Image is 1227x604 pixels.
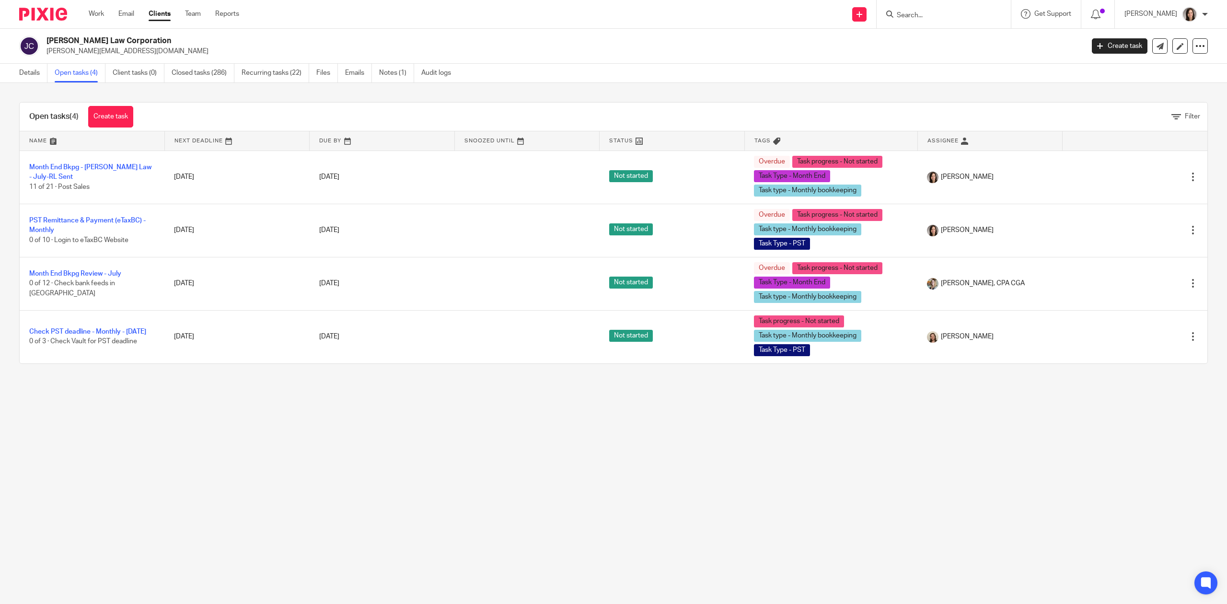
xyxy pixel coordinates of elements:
[421,64,458,82] a: Audit logs
[609,223,653,235] span: Not started
[754,170,830,182] span: Task Type - Month End
[319,333,339,340] span: [DATE]
[29,112,79,122] h1: Open tasks
[941,225,994,235] span: [PERSON_NAME]
[242,64,309,82] a: Recurring tasks (22)
[609,170,653,182] span: Not started
[792,209,882,221] span: Task progress - Not started
[345,64,372,82] a: Emails
[1182,7,1197,22] img: Danielle%20photo.jpg
[754,209,790,221] span: Overdue
[1185,113,1200,120] span: Filter
[164,204,309,257] td: [DATE]
[927,172,938,183] img: Danielle%20photo.jpg
[754,262,790,274] span: Overdue
[319,280,339,287] span: [DATE]
[754,156,790,168] span: Overdue
[1092,38,1147,54] a: Create task
[19,36,39,56] img: svg%3E
[754,185,861,197] span: Task type - Monthly bookkeeping
[609,277,653,289] span: Not started
[172,64,234,82] a: Closed tasks (286)
[941,332,994,341] span: [PERSON_NAME]
[19,8,67,21] img: Pixie
[29,237,128,244] span: 0 of 10 · Login to eTaxBC Website
[89,9,104,19] a: Work
[29,217,146,233] a: PST Remittance & Payment (eTaxBC) - Monthly
[29,328,146,335] a: Check PST deadline - Monthly - [DATE]
[941,279,1025,288] span: [PERSON_NAME], CPA CGA
[164,310,309,363] td: [DATE]
[379,64,414,82] a: Notes (1)
[29,338,137,345] span: 0 of 3 · Check Vault for PST deadline
[164,257,309,310] td: [DATE]
[792,262,882,274] span: Task progress - Not started
[55,64,105,82] a: Open tasks (4)
[1034,11,1071,17] span: Get Support
[941,172,994,182] span: [PERSON_NAME]
[149,9,171,19] a: Clients
[164,151,309,204] td: [DATE]
[609,330,653,342] span: Not started
[29,280,115,297] span: 0 of 12 · Check bank feeds in [GEOGRAPHIC_DATA]
[792,156,882,168] span: Task progress - Not started
[29,164,151,180] a: Month End Bkpg - [PERSON_NAME] Law - July-RL Sent
[927,225,938,236] img: Danielle%20photo.jpg
[754,344,810,356] span: Task Type - PST
[88,106,133,128] a: Create task
[316,64,338,82] a: Files
[185,9,201,19] a: Team
[927,331,938,343] img: Morgan.JPG
[754,138,771,143] span: Tags
[113,64,164,82] a: Client tasks (0)
[29,270,121,277] a: Month End Bkpg Review - July
[29,184,90,190] span: 11 of 21 · Post Sales
[754,330,861,342] span: Task type - Monthly bookkeeping
[754,223,861,235] span: Task type - Monthly bookkeeping
[319,227,339,233] span: [DATE]
[118,9,134,19] a: Email
[69,113,79,120] span: (4)
[927,278,938,290] img: Chrissy%20McGale%20Bio%20Pic%201.jpg
[215,9,239,19] a: Reports
[19,64,47,82] a: Details
[896,12,982,20] input: Search
[319,174,339,180] span: [DATE]
[754,277,830,289] span: Task Type - Month End
[754,238,810,250] span: Task Type - PST
[1124,9,1177,19] p: [PERSON_NAME]
[46,36,871,46] h2: [PERSON_NAME] Law Corporation
[464,138,515,143] span: Snoozed Until
[609,138,633,143] span: Status
[754,315,844,327] span: Task progress - Not started
[46,46,1077,56] p: [PERSON_NAME][EMAIL_ADDRESS][DOMAIN_NAME]
[754,291,861,303] span: Task type - Monthly bookkeeping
